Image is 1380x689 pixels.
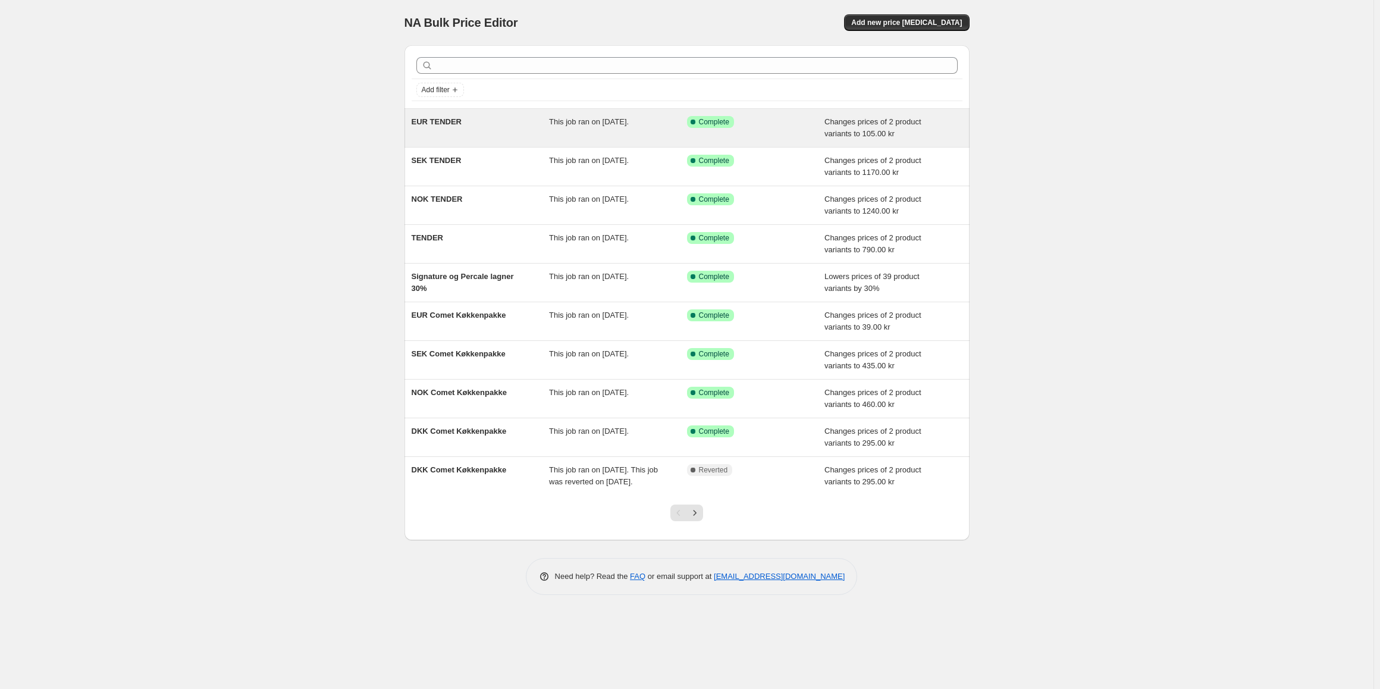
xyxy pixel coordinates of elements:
span: Changes prices of 2 product variants to 1170.00 kr [824,156,921,177]
span: Add new price [MEDICAL_DATA] [851,18,962,27]
span: Complete [699,272,729,281]
span: This job ran on [DATE]. [549,117,629,126]
span: Reverted [699,465,728,475]
span: Complete [699,233,729,243]
span: This job ran on [DATE]. [549,388,629,397]
span: This job ran on [DATE]. [549,156,629,165]
span: This job ran on [DATE]. [549,427,629,436]
span: NOK TENDER [412,195,463,203]
span: This job ran on [DATE]. [549,233,629,242]
span: This job ran on [DATE]. This job was reverted on [DATE]. [549,465,658,486]
span: Changes prices of 2 product variants to 295.00 kr [824,465,921,486]
span: SEK TENDER [412,156,462,165]
span: Changes prices of 2 product variants to 790.00 kr [824,233,921,254]
span: TENDER [412,233,443,242]
span: Changes prices of 2 product variants to 295.00 kr [824,427,921,447]
span: This job ran on [DATE]. [549,272,629,281]
span: Changes prices of 2 product variants to 1240.00 kr [824,195,921,215]
a: FAQ [630,572,645,581]
span: This job ran on [DATE]. [549,311,629,320]
span: EUR Comet Køkkenpakke [412,311,506,320]
span: This job ran on [DATE]. [549,195,629,203]
span: DKK Comet Køkkenpakke [412,427,507,436]
span: or email support at [645,572,714,581]
span: Complete [699,349,729,359]
button: Next [686,505,703,521]
nav: Pagination [670,505,703,521]
span: SEK Comet Køkkenpakke [412,349,506,358]
a: [EMAIL_ADDRESS][DOMAIN_NAME] [714,572,845,581]
span: Signature og Percale lagner 30% [412,272,514,293]
span: EUR TENDER [412,117,462,126]
span: Changes prices of 2 product variants to 105.00 kr [824,117,921,138]
span: Complete [699,156,729,165]
span: Need help? Read the [555,572,631,581]
span: Complete [699,195,729,204]
span: Add filter [422,85,450,95]
span: Changes prices of 2 product variants to 460.00 kr [824,388,921,409]
span: This job ran on [DATE]. [549,349,629,358]
span: NA Bulk Price Editor [404,16,518,29]
span: DKK Comet Køkkenpakke [412,465,507,474]
button: Add new price [MEDICAL_DATA] [844,14,969,31]
span: Changes prices of 2 product variants to 435.00 kr [824,349,921,370]
span: Complete [699,311,729,320]
span: Complete [699,117,729,127]
span: Lowers prices of 39 product variants by 30% [824,272,920,293]
span: NOK Comet Køkkenpakke [412,388,507,397]
span: Complete [699,427,729,436]
button: Add filter [416,83,464,97]
span: Changes prices of 2 product variants to 39.00 kr [824,311,921,331]
span: Complete [699,388,729,397]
